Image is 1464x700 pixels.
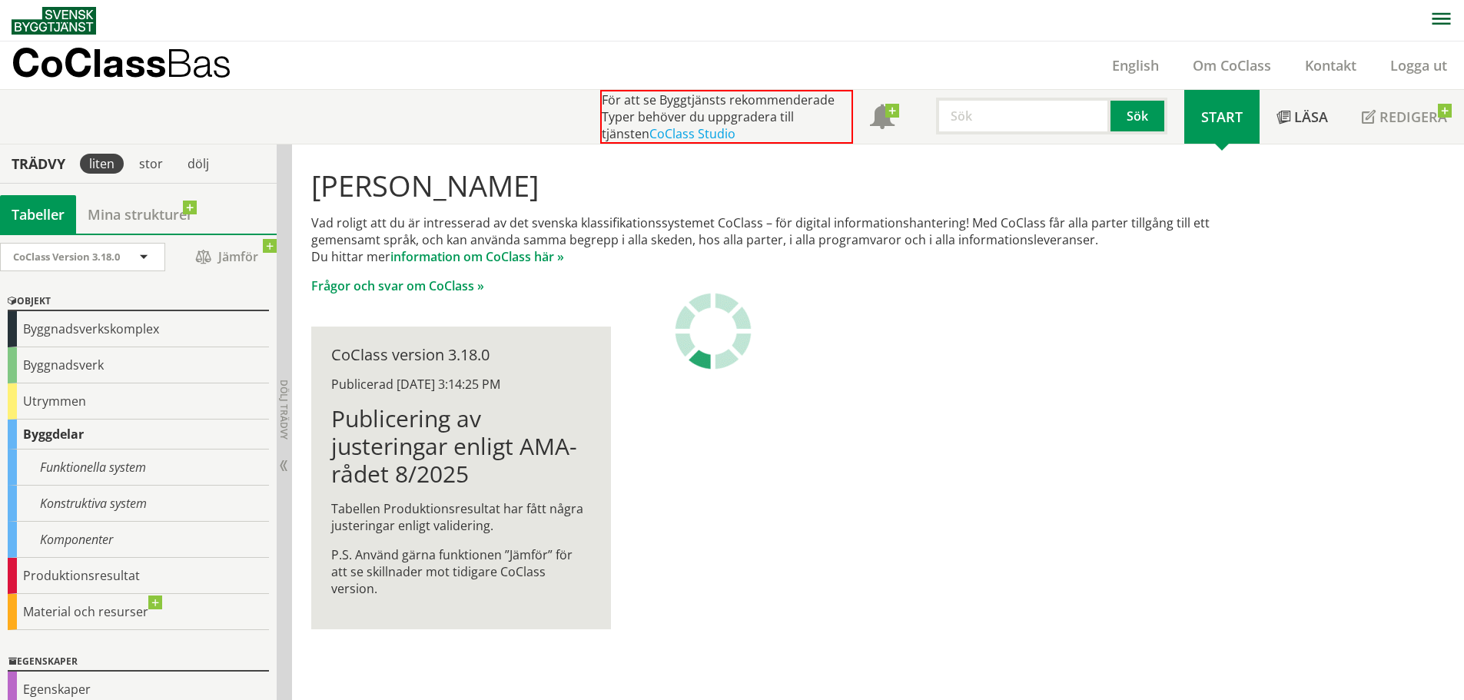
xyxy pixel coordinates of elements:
[1095,56,1176,75] a: English
[8,522,269,558] div: Komponenter
[8,311,269,347] div: Byggnadsverkskomplex
[870,106,895,131] span: Notifikationer
[649,125,735,142] a: CoClass Studio
[12,41,264,89] a: CoClassBas
[8,486,269,522] div: Konstruktiva system
[331,500,590,534] p: Tabellen Produktionsresultat har fått några justeringar enligt validering.
[1184,90,1260,144] a: Start
[1373,56,1464,75] a: Logga ut
[1345,90,1464,144] a: Redigera
[331,546,590,597] p: P.S. Använd gärna funktionen ”Jämför” för att se skillnader mot tidigare CoClass version.
[181,244,273,270] span: Jämför
[1176,56,1288,75] a: Om CoClass
[1201,108,1243,126] span: Start
[12,7,96,35] img: Svensk Byggtjänst
[331,405,590,488] h1: Publicering av justeringar enligt AMA-rådet 8/2025
[8,383,269,420] div: Utrymmen
[311,277,484,294] a: Frågor och svar om CoClass »
[1288,56,1373,75] a: Kontakt
[8,450,269,486] div: Funktionella system
[76,195,204,234] a: Mina strukturer
[8,594,269,630] div: Material och resurser
[1379,108,1447,126] span: Redigera
[8,293,269,311] div: Objekt
[12,54,231,71] p: CoClass
[130,154,172,174] div: stor
[3,155,74,172] div: Trädvy
[311,214,1256,265] p: Vad roligt att du är intresserad av det svenska klassifikationssystemet CoClass – för digital inf...
[80,154,124,174] div: liten
[936,98,1110,134] input: Sök
[1294,108,1328,126] span: Läsa
[178,154,218,174] div: dölj
[8,420,269,450] div: Byggdelar
[1110,98,1167,134] button: Sök
[675,293,752,370] img: Laddar
[390,248,564,265] a: information om CoClass här »
[277,380,290,440] span: Dölj trädvy
[600,90,853,144] div: För att se Byggtjänsts rekommenderade Typer behöver du uppgradera till tjänsten
[8,558,269,594] div: Produktionsresultat
[311,168,1256,202] h1: [PERSON_NAME]
[8,347,269,383] div: Byggnadsverk
[166,40,231,85] span: Bas
[13,250,120,264] span: CoClass Version 3.18.0
[8,653,269,672] div: Egenskaper
[331,347,590,363] div: CoClass version 3.18.0
[1260,90,1345,144] a: Läsa
[331,376,590,393] div: Publicerad [DATE] 3:14:25 PM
